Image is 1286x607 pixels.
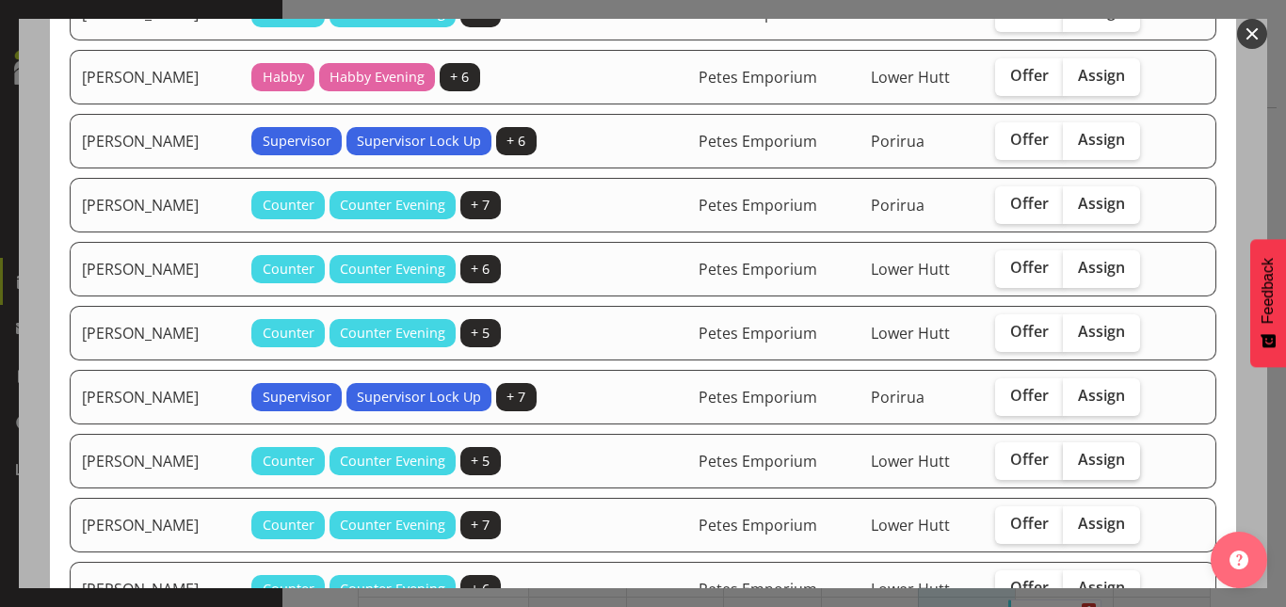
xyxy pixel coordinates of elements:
[699,579,817,599] span: Petes Emporium
[699,259,817,280] span: Petes Emporium
[70,114,240,168] td: [PERSON_NAME]
[357,387,481,407] span: Supervisor Lock Up
[340,515,445,535] span: Counter Evening
[1078,578,1125,597] span: Assign
[471,323,490,343] span: + 5
[506,131,525,152] span: + 6
[1078,194,1125,213] span: Assign
[871,195,924,216] span: Porirua
[1230,551,1248,569] img: help-xxl-2.png
[450,67,469,88] span: + 6
[263,579,314,599] span: Counter
[1010,258,1049,277] span: Offer
[871,451,950,471] span: Lower Hutt
[1010,66,1049,85] span: Offer
[357,131,481,152] span: Supervisor Lock Up
[263,515,314,535] span: Counter
[871,323,950,343] span: Lower Hutt
[1010,450,1049,469] span: Offer
[1078,450,1125,469] span: Assign
[871,131,924,152] span: Porirua
[1010,194,1049,213] span: Offer
[471,579,490,599] span: + 6
[471,259,490,280] span: + 6
[1010,386,1049,405] span: Offer
[263,259,314,280] span: Counter
[871,3,924,24] span: Porirua
[340,323,445,343] span: Counter Evening
[263,323,314,343] span: Counter
[1010,2,1049,21] span: Offer
[471,515,490,535] span: + 7
[871,579,950,599] span: Lower Hutt
[506,387,525,407] span: + 7
[1078,386,1125,405] span: Assign
[340,259,445,280] span: Counter Evening
[871,259,950,280] span: Lower Hutt
[699,131,817,152] span: Petes Emporium
[263,195,314,216] span: Counter
[699,67,817,88] span: Petes Emporium
[263,67,304,88] span: Habby
[70,434,240,488] td: [PERSON_NAME]
[330,67,425,88] span: Habby Evening
[263,387,331,407] span: Supervisor
[263,131,331,152] span: Supervisor
[699,323,817,343] span: Petes Emporium
[471,195,490,216] span: + 7
[699,515,817,535] span: Petes Emporium
[1078,322,1125,341] span: Assign
[1260,258,1277,324] span: Feedback
[340,579,445,599] span: Counter Evening
[471,451,490,471] span: + 5
[70,50,240,104] td: [PERSON_NAME]
[1010,578,1049,597] span: Offer
[871,387,924,407] span: Porirua
[699,387,817,407] span: Petes Emporium
[699,195,817,216] span: Petes Emporium
[699,3,817,24] span: Petes Emporium
[1250,239,1286,367] button: Feedback - Show survey
[871,67,950,88] span: Lower Hutt
[1078,66,1125,85] span: Assign
[263,451,314,471] span: Counter
[871,515,950,535] span: Lower Hutt
[70,306,240,360] td: [PERSON_NAME]
[1010,322,1049,341] span: Offer
[1078,258,1125,277] span: Assign
[699,451,817,471] span: Petes Emporium
[340,195,445,216] span: Counter Evening
[70,498,240,552] td: [PERSON_NAME]
[70,242,240,296] td: [PERSON_NAME]
[1010,514,1049,533] span: Offer
[340,451,445,471] span: Counter Evening
[1010,130,1049,149] span: Offer
[1078,2,1125,21] span: Assign
[1078,514,1125,533] span: Assign
[1078,130,1125,149] span: Assign
[70,370,240,424] td: [PERSON_NAME]
[70,178,240,232] td: [PERSON_NAME]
